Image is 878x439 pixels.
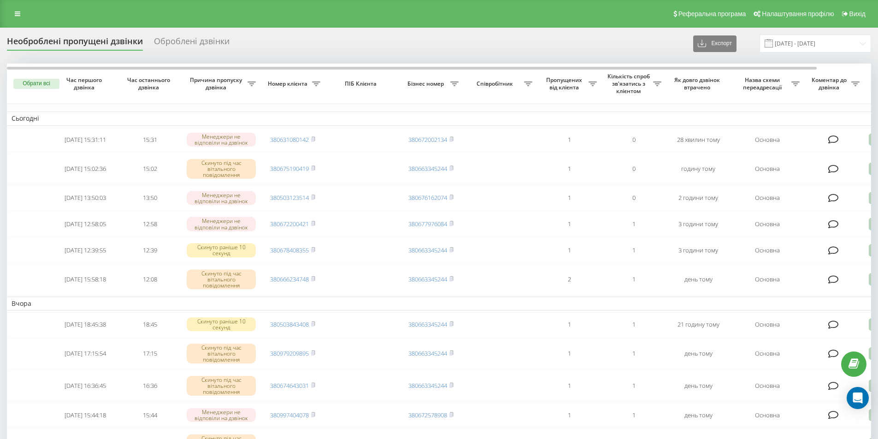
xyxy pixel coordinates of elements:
[53,312,118,337] td: [DATE] 18:45:38
[270,193,309,202] a: 380503123514
[13,79,59,89] button: Обрати всі
[537,238,601,263] td: 1
[270,164,309,173] a: 380675190419
[53,153,118,184] td: [DATE] 15:02:36
[537,212,601,236] td: 1
[601,153,666,184] td: 0
[601,238,666,263] td: 1
[731,371,804,401] td: Основна
[809,76,851,91] span: Коментар до дзвінка
[731,186,804,210] td: Основна
[735,76,791,91] span: Назва схеми переадресації
[731,264,804,295] td: Основна
[118,128,182,152] td: 15:31
[666,212,731,236] td: 3 години тому
[606,73,653,94] span: Кількість спроб зв'язатись з клієнтом
[537,403,601,427] td: 1
[537,153,601,184] td: 1
[187,191,256,205] div: Менеджери не відповіли на дзвінок
[187,317,256,331] div: Скинуто раніше 10 секунд
[408,193,447,202] a: 380676162074
[673,76,723,91] span: Як довго дзвінок втрачено
[731,403,804,427] td: Основна
[731,128,804,152] td: Основна
[537,186,601,210] td: 1
[537,339,601,369] td: 1
[601,128,666,152] td: 0
[666,264,731,295] td: день тому
[666,238,731,263] td: 3 години тому
[731,212,804,236] td: Основна
[408,381,447,390] a: 380663345244
[666,403,731,427] td: день тому
[270,275,309,283] a: 380666234748
[666,128,731,152] td: 28 хвилин тому
[187,159,256,179] div: Скинуто під час вітального повідомлення
[666,339,731,369] td: день тому
[408,220,447,228] a: 380677976084
[118,186,182,210] td: 13:50
[187,408,256,422] div: Менеджери не відповіли на дзвінок
[53,212,118,236] td: [DATE] 12:58:05
[601,212,666,236] td: 1
[187,133,256,146] div: Менеджери не відповіли на дзвінок
[187,217,256,231] div: Менеджери не відповіли на дзвінок
[270,320,309,328] a: 380503843408
[270,135,309,144] a: 380631080142
[408,135,447,144] a: 380672002134
[731,153,804,184] td: Основна
[666,153,731,184] td: годину тому
[154,36,230,51] div: Оброблені дзвінки
[537,128,601,152] td: 1
[187,269,256,290] div: Скинуто під час вітального повідомлення
[333,80,391,88] span: ПІБ Клієнта
[53,264,118,295] td: [DATE] 15:58:18
[403,80,450,88] span: Бізнес номер
[468,80,524,88] span: Співробітник
[731,238,804,263] td: Основна
[118,371,182,401] td: 16:36
[731,312,804,337] td: Основна
[187,376,256,396] div: Скинуто під час вітального повідомлення
[118,312,182,337] td: 18:45
[601,339,666,369] td: 1
[270,349,309,357] a: 380979209895
[601,264,666,295] td: 1
[118,153,182,184] td: 15:02
[118,339,182,369] td: 17:15
[666,312,731,337] td: 21 годину тому
[693,35,737,52] button: Експорт
[542,76,589,91] span: Пропущених від клієнта
[187,344,256,364] div: Скинуто під час вітального повідомлення
[849,10,866,18] span: Вихід
[53,238,118,263] td: [DATE] 12:39:55
[187,243,256,257] div: Скинуто раніше 10 секунд
[408,411,447,419] a: 380672578908
[762,10,834,18] span: Налаштування профілю
[731,339,804,369] td: Основна
[53,371,118,401] td: [DATE] 16:36:45
[118,264,182,295] td: 12:08
[601,403,666,427] td: 1
[408,349,447,357] a: 380663345244
[678,10,746,18] span: Реферальна програма
[408,164,447,173] a: 380663345244
[187,76,247,91] span: Причина пропуску дзвінка
[270,381,309,390] a: 380674643031
[537,264,601,295] td: 2
[60,76,110,91] span: Час першого дзвінка
[537,371,601,401] td: 1
[666,371,731,401] td: день тому
[270,411,309,419] a: 380997404078
[118,403,182,427] td: 15:44
[270,220,309,228] a: 380672200421
[537,312,601,337] td: 1
[601,312,666,337] td: 1
[270,246,309,254] a: 380678408355
[601,186,666,210] td: 0
[53,128,118,152] td: [DATE] 15:31:11
[666,186,731,210] td: 2 години тому
[7,36,143,51] div: Необроблені пропущені дзвінки
[53,403,118,427] td: [DATE] 15:44:18
[408,275,447,283] a: 380663345244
